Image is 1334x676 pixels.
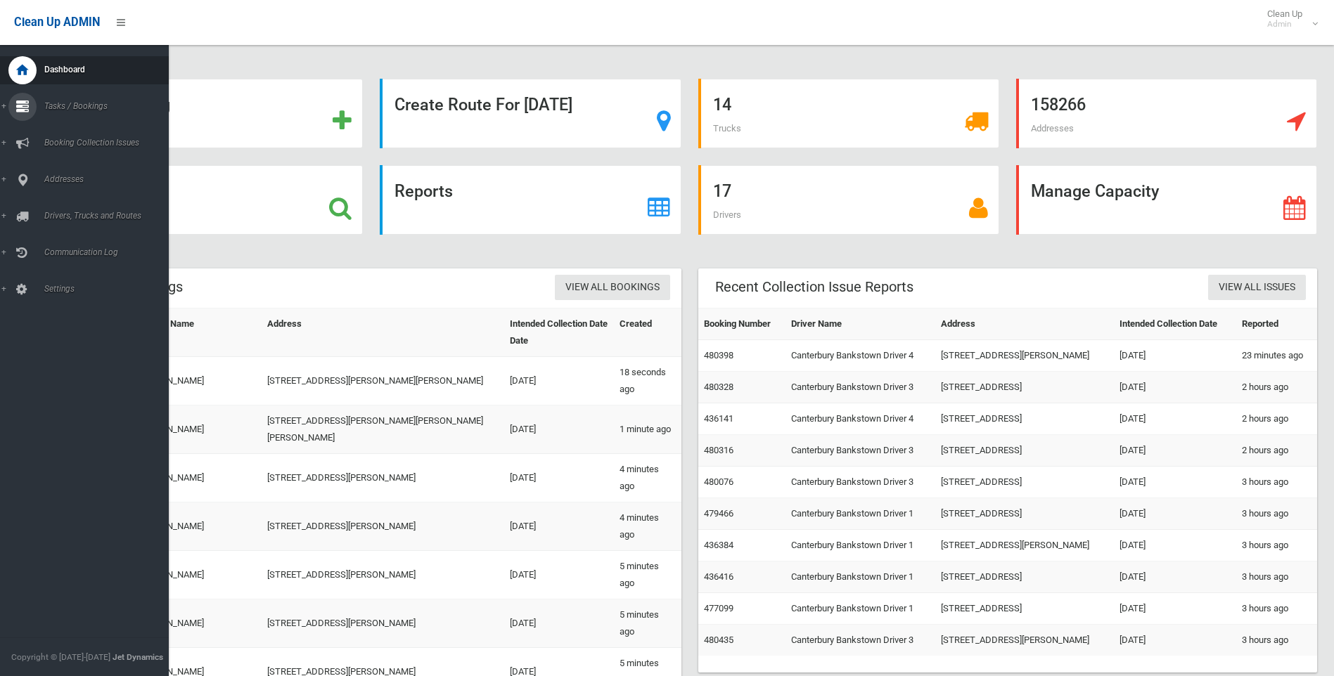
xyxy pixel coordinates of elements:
[131,308,262,357] th: Contact Name
[1267,19,1302,30] small: Admin
[614,551,681,599] td: 5 minutes ago
[395,95,572,115] strong: Create Route For [DATE]
[785,308,935,340] th: Driver Name
[704,445,733,455] a: 480316
[1236,625,1317,656] td: 3 hours ago
[131,551,262,599] td: [PERSON_NAME]
[1114,403,1236,435] td: [DATE]
[614,357,681,405] td: 18 seconds ago
[1031,181,1159,201] strong: Manage Capacity
[1236,467,1317,498] td: 3 hours ago
[1236,403,1317,435] td: 2 hours ago
[504,405,614,454] td: [DATE]
[704,508,733,519] a: 479466
[698,165,999,235] a: 17 Drivers
[1236,372,1317,403] td: 2 hours ago
[262,599,504,648] td: [STREET_ADDRESS][PERSON_NAME]
[785,498,935,530] td: Canterbury Bankstown Driver 1
[1114,625,1236,656] td: [DATE]
[62,79,363,148] a: Add Booking
[1236,308,1317,340] th: Reported
[1031,123,1074,134] span: Addresses
[1236,530,1317,561] td: 3 hours ago
[704,603,733,613] a: 477099
[40,174,179,184] span: Addresses
[935,498,1114,530] td: [STREET_ADDRESS]
[935,340,1114,372] td: [STREET_ADDRESS][PERSON_NAME]
[614,308,681,357] th: Created
[713,181,731,201] strong: 17
[380,165,681,235] a: Reports
[713,123,741,134] span: Trucks
[1016,79,1317,148] a: 158266 Addresses
[380,79,681,148] a: Create Route For [DATE]
[1236,498,1317,530] td: 3 hours ago
[614,599,681,648] td: 5 minutes ago
[262,308,504,357] th: Address
[935,308,1114,340] th: Address
[698,79,999,148] a: 14 Trucks
[785,435,935,467] td: Canterbury Bankstown Driver 3
[1114,372,1236,403] td: [DATE]
[1031,95,1086,115] strong: 158266
[1114,340,1236,372] td: [DATE]
[504,502,614,551] td: [DATE]
[1260,8,1316,30] span: Clean Up
[785,340,935,372] td: Canterbury Bankstown Driver 4
[262,405,504,454] td: [STREET_ADDRESS][PERSON_NAME][PERSON_NAME][PERSON_NAME]
[131,599,262,648] td: [PERSON_NAME]
[614,454,681,502] td: 4 minutes ago
[395,181,453,201] strong: Reports
[504,454,614,502] td: [DATE]
[1114,561,1236,593] td: [DATE]
[1114,498,1236,530] td: [DATE]
[698,308,785,340] th: Booking Number
[935,593,1114,625] td: [STREET_ADDRESS]
[935,561,1114,593] td: [STREET_ADDRESS]
[131,357,262,405] td: [PERSON_NAME]
[62,165,363,235] a: Search
[704,635,733,645] a: 480435
[935,372,1114,403] td: [STREET_ADDRESS]
[704,382,733,392] a: 480328
[113,652,163,662] strong: Jet Dynamics
[935,625,1114,656] td: [STREET_ADDRESS][PERSON_NAME]
[40,138,179,148] span: Booking Collection Issues
[1236,593,1317,625] td: 3 hours ago
[131,454,262,502] td: [PERSON_NAME]
[704,350,733,360] a: 480398
[713,209,741,220] span: Drivers
[1016,165,1317,235] a: Manage Capacity
[40,65,179,74] span: Dashboard
[262,357,504,405] td: [STREET_ADDRESS][PERSON_NAME][PERSON_NAME]
[785,561,935,593] td: Canterbury Bankstown Driver 1
[40,247,179,257] span: Communication Log
[935,403,1114,435] td: [STREET_ADDRESS]
[1114,467,1236,498] td: [DATE]
[1114,435,1236,467] td: [DATE]
[704,540,733,550] a: 436384
[785,593,935,625] td: Canterbury Bankstown Driver 1
[614,502,681,551] td: 4 minutes ago
[785,372,935,403] td: Canterbury Bankstown Driver 3
[614,405,681,454] td: 1 minute ago
[131,502,262,551] td: [PERSON_NAME]
[704,476,733,487] a: 480076
[504,308,614,357] th: Intended Collection Date Date
[504,357,614,405] td: [DATE]
[11,652,110,662] span: Copyright © [DATE]-[DATE]
[504,599,614,648] td: [DATE]
[1236,561,1317,593] td: 3 hours ago
[935,530,1114,561] td: [STREET_ADDRESS][PERSON_NAME]
[713,95,731,115] strong: 14
[1114,308,1236,340] th: Intended Collection Date
[40,101,179,111] span: Tasks / Bookings
[785,467,935,498] td: Canterbury Bankstown Driver 3
[1236,435,1317,467] td: 2 hours ago
[698,273,930,301] header: Recent Collection Issue Reports
[704,571,733,582] a: 436416
[1208,275,1306,301] a: View All Issues
[40,211,179,221] span: Drivers, Trucks and Routes
[40,284,179,294] span: Settings
[262,551,504,599] td: [STREET_ADDRESS][PERSON_NAME]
